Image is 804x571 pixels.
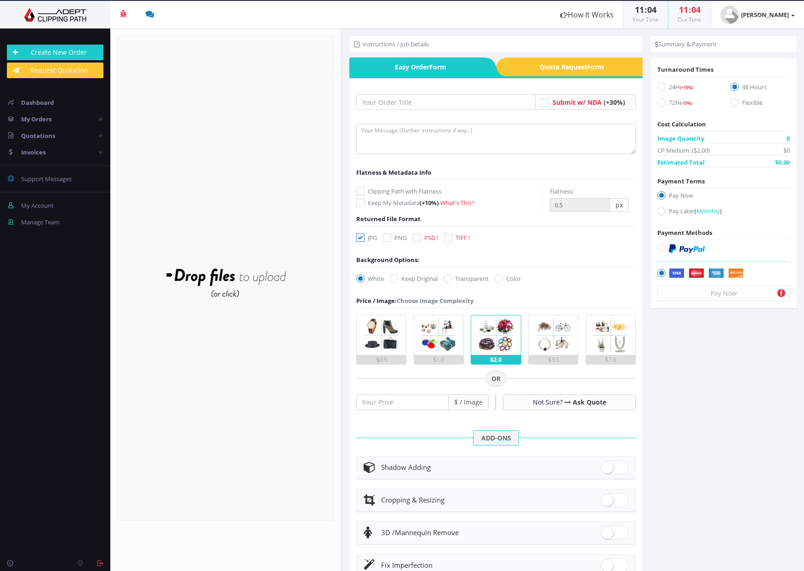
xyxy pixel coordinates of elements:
[657,134,704,143] span: Image Quantity
[356,233,377,242] label: JPG
[657,228,712,237] span: Payment Methods
[644,4,647,15] span: :
[657,120,706,128] span: Cost Calculation
[356,296,473,305] div: Choose Image Complexity
[356,274,384,283] label: White
[473,430,519,446] span: ADD-ONS
[553,98,625,107] a: Submit w/ NDA (+30%)
[356,297,397,305] span: Price / Image:
[657,206,790,219] label: Pay Later
[691,4,701,15] span: 04
[529,355,578,364] div: $3.5
[678,16,701,23] small: Our Time
[486,371,506,387] span: OR
[647,4,656,15] span: 04
[356,168,431,177] span: Flatness & Metadata Info
[669,268,744,279] img: Securely by Stripe
[21,218,60,226] span: Manage Team
[381,495,445,504] span: Cropping & Resizing
[390,274,438,283] label: Keep Original
[720,6,739,24] img: user_default.jpg
[414,355,463,364] div: $1.0
[741,11,789,19] strong: [PERSON_NAME]
[680,85,693,91] span: (+15%)
[775,158,790,167] span: $0.00
[730,98,790,110] label: Flexible
[7,63,103,78] a: Request Quotation
[349,57,485,76] span: Easy Order
[381,528,459,537] span: Mannequin Remove
[456,234,470,242] span: TIFF !
[356,198,542,207] label: Keep My Metadata -
[381,463,431,472] span: Shadow Adding
[356,187,542,196] label: Clipping Path with Flatness
[21,98,54,107] span: Dashboard
[586,355,635,364] div: $7.0
[587,63,604,71] i: Form
[657,146,710,155] span: CP Medium: ($2.00)
[787,134,790,143] span: 0
[680,98,692,107] a: (-15%)
[471,355,520,364] div: $2.0
[783,146,790,155] span: $0
[354,40,429,49] li: Instructions / Job Details
[553,98,602,107] span: Submit w/ NDA
[655,40,717,49] li: Summary & Payment
[680,100,692,106] span: (-15%)
[657,191,790,203] label: Pay Now
[534,315,573,355] img: 4.png
[476,315,516,355] img: 3.png
[533,398,563,406] span: Not Sure?
[381,560,433,570] span: Fix Imperfection
[7,8,103,22] img: Adept Graphics
[507,57,643,76] span: Quote Request
[356,394,449,410] input: Your Price
[449,394,489,410] span: $ / Image
[21,148,46,156] span: Invoices
[21,131,55,140] span: Quotations
[657,158,705,167] span: Estimated Total
[349,57,485,76] a: Easy OrderForm
[604,98,625,107] span: (+30%)
[657,65,713,74] span: Turnaround Times
[420,199,439,207] span: (+10%)
[591,315,630,355] img: 5.png
[730,82,790,95] label: 48 Hours
[635,4,644,15] span: 11
[695,207,722,215] a: (Monthly)
[680,83,693,91] a: (+15%)
[424,234,438,242] span: PSD !
[495,274,521,283] label: Color
[381,528,395,537] span: 3D /
[7,45,103,60] a: Create New Order
[610,198,629,212] span: px
[383,233,407,242] label: PNG
[696,207,720,215] span: Monthly
[21,115,51,123] span: My Orders
[679,4,688,15] span: 11
[669,244,705,253] img: PayPal
[657,177,705,185] span: Payment Terms
[356,255,419,264] div: Background Options:
[357,355,406,364] div: $0.5
[429,63,446,71] i: Form
[551,1,623,29] a: How It Works
[419,315,458,355] img: 2.png
[633,16,659,23] small: Your Time
[550,187,574,196] label: Flatness:
[573,398,606,406] a: Ask Quote
[356,215,421,223] span: Returned File Format
[21,201,54,210] span: My Account
[711,1,804,29] a: [PERSON_NAME]
[657,98,717,110] label: 72H
[362,315,401,355] img: 1.png
[444,274,489,283] label: Transparent
[507,57,643,76] a: Quote RequestForm
[21,175,72,183] span: Support Messages
[657,82,717,95] label: 24H
[688,4,691,15] span: :
[356,94,536,110] input: Your Order Title
[440,199,474,207] a: What's This?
